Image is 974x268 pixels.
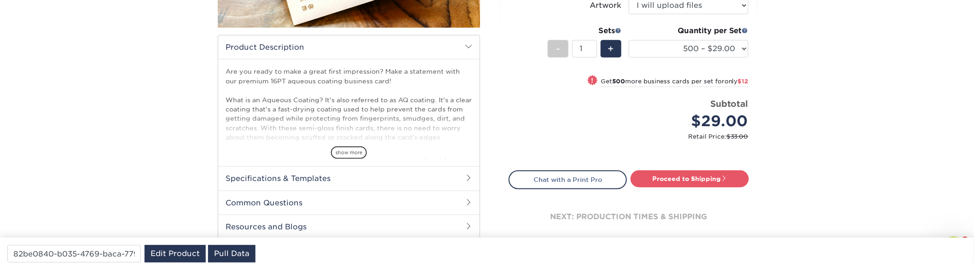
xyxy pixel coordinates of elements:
a: Pull Data [208,245,255,262]
small: Get more business cards per set for [601,78,748,87]
span: $33.00 [726,133,748,140]
h2: Product Description [218,35,480,59]
span: - [556,42,560,56]
a: Chat with a Print Pro [509,170,627,189]
span: 1 [962,237,969,244]
iframe: Intercom live chat [943,237,965,259]
strong: 500 [612,78,625,85]
a: Edit Product [145,245,206,262]
span: show more [331,146,367,159]
div: Sets [548,25,621,36]
strong: Subtotal [710,99,748,109]
h2: Specifications & Templates [218,166,480,190]
span: ! [591,76,594,86]
div: next: production times & shipping [509,189,749,245]
p: Are you ready to make a great first impression? Make a statement with our premium 16PT aqueous co... [226,67,472,217]
h2: Common Questions [218,191,480,215]
h2: Resources and Blogs [218,215,480,239]
div: Quantity per Set [629,25,748,36]
span: + [608,42,614,56]
div: $29.00 [636,110,748,132]
span: $12 [738,78,748,85]
span: only [725,78,748,85]
small: Retail Price: [516,132,748,141]
a: Proceed to Shipping [631,170,749,187]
